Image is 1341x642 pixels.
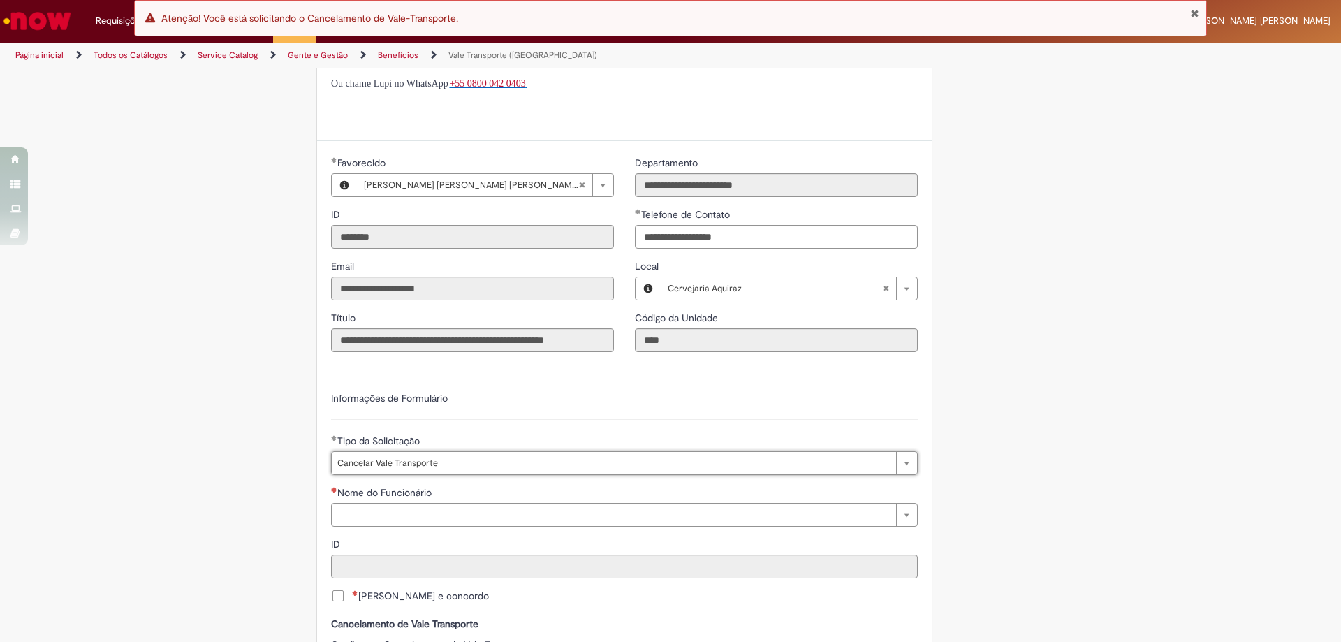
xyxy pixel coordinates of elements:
[94,50,168,61] a: Todos os Catálogos
[331,78,448,89] span: Ou chame Lupi no WhatsApp
[331,487,337,493] span: Necessários
[449,77,527,89] a: +55 0800 042 0403
[641,208,733,221] span: Telefone de Contato
[378,50,418,61] a: Benefícios
[331,207,343,221] label: Somente leitura - ID
[331,312,358,324] span: Somente leitura - Título
[332,174,357,196] button: Favorecido, Visualizar este registro Tereza Ketlen Da Cunha Feijo
[1190,8,1199,19] button: Fechar Notificação
[15,50,64,61] a: Página inicial
[331,311,358,325] label: Somente leitura - Título
[337,435,423,447] span: Tipo da Solicitação
[635,312,721,324] span: Somente leitura - Código da Unidade
[331,392,448,404] label: Informações de Formulário
[635,156,701,169] span: Somente leitura - Departamento
[10,43,884,68] ul: Trilhas de página
[448,50,597,61] a: Vale Transporte ([GEOGRAPHIC_DATA])
[331,555,918,578] input: ID
[635,311,721,325] label: Somente leitura - Código da Unidade
[636,277,661,300] button: Local, Visualizar este registro Cervejaria Aquiraz
[635,156,701,170] label: Somente leitura - Departamento
[449,78,525,89] span: +55 0800 042 0403
[352,590,358,596] span: Necessários
[875,277,896,300] abbr: Limpar campo Local
[161,12,458,24] span: Atenção! Você está solicitando o Cancelamento de Vale-Transporte.
[337,452,889,474] span: Cancelar Vale Transporte
[1113,15,1331,27] span: [PERSON_NAME] [PERSON_NAME] [PERSON_NAME]
[331,328,614,352] input: Título
[635,173,918,197] input: Departamento
[331,208,343,221] span: Somente leitura - ID
[331,538,343,550] span: Somente leitura - ID
[198,50,258,61] a: Service Catalog
[635,260,661,272] span: Local
[661,277,917,300] a: Cervejaria AquirazLimpar campo Local
[1,7,73,35] img: ServiceNow
[331,277,614,300] input: Email
[337,486,434,499] span: Nome do Funcionário
[635,225,918,249] input: Telefone de Contato
[96,14,145,28] span: Requisições
[352,589,489,603] span: [PERSON_NAME] e concordo
[331,260,357,272] span: Somente leitura - Email
[364,174,578,196] span: [PERSON_NAME] [PERSON_NAME] [PERSON_NAME]
[571,174,592,196] abbr: Limpar campo Favorecido
[331,259,357,273] label: Somente leitura - Email
[331,503,918,527] a: Limpar campo Nome do Funcionário
[357,174,613,196] a: [PERSON_NAME] [PERSON_NAME] [PERSON_NAME]Limpar campo Favorecido
[337,156,388,169] span: Necessários - Favorecido
[331,618,478,630] strong: Cancelamento de Vale Transporte
[331,435,337,441] span: Obrigatório Preenchido
[331,157,337,163] span: Obrigatório Preenchido
[635,328,918,352] input: Código da Unidade
[288,50,348,61] a: Gente e Gestão
[635,209,641,214] span: Obrigatório Preenchido
[668,277,882,300] span: Cervejaria Aquiraz
[331,225,614,249] input: ID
